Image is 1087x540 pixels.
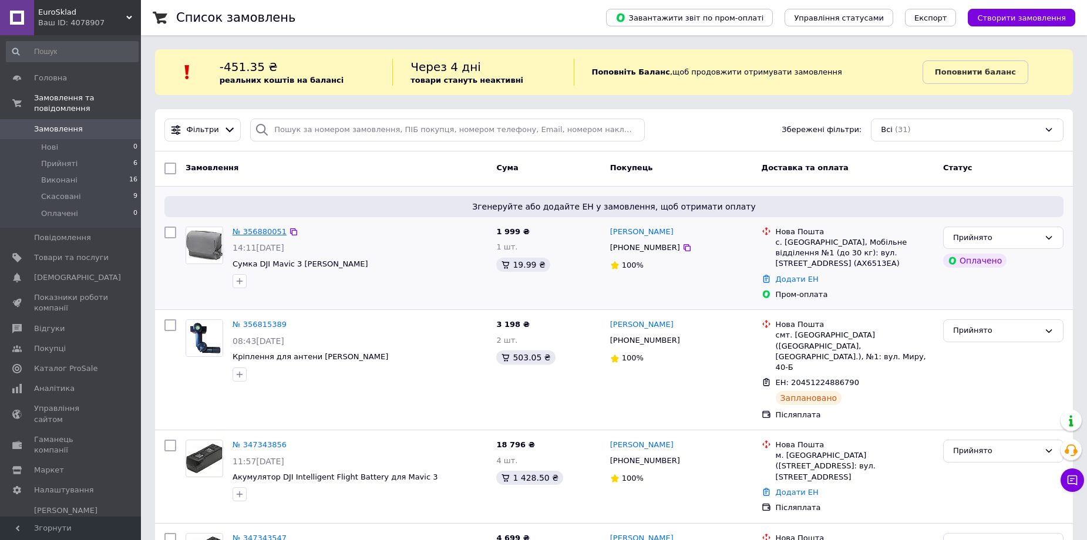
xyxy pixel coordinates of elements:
[233,336,284,346] span: 08:43[DATE]
[610,319,674,330] a: [PERSON_NAME]
[34,505,109,538] span: [PERSON_NAME] та рахунки
[923,60,1028,84] a: Поповнити баланс
[186,227,223,264] img: Фото товару
[34,93,141,114] span: Замовлення та повідомлення
[34,403,109,424] span: Управління сайтом
[220,60,278,74] span: -451.35 ₴
[186,319,223,357] a: Фото товару
[496,336,517,345] span: 2 шт.
[186,444,223,473] img: Фото товару
[34,383,75,394] span: Аналітика
[776,391,842,405] div: Заплановано
[776,502,934,513] div: Післяплата
[233,352,388,361] a: Кріплення для антени [PERSON_NAME]
[38,7,126,18] span: EuroSklad
[610,163,653,172] span: Покупець
[782,124,861,136] span: Збережені фільтри:
[6,41,139,62] input: Пошук
[186,227,223,264] a: Фото товару
[133,158,137,169] span: 6
[410,60,481,74] span: Через 4 дні
[34,434,109,455] span: Гаманець компанії
[776,289,934,300] div: Пром-оплата
[1061,468,1084,492] button: Чат з покупцем
[38,18,141,28] div: Ваш ID: 4078907
[34,272,121,283] span: [DEMOGRAPHIC_DATA]
[34,252,109,263] span: Товари та послуги
[953,445,1039,457] div: Прийнято
[608,453,682,468] div: [PHONE_NUMBER]
[935,67,1016,76] b: Поповнити баланс
[34,73,67,83] span: Головна
[776,378,859,387] span: ЕН: 20451224886790
[794,14,884,22] span: Управління статусами
[496,258,550,272] div: 19.99 ₴
[592,67,670,76] b: Поповніть Баланс
[977,14,1066,22] span: Створити замовлення
[41,191,81,202] span: Скасовані
[776,410,934,420] div: Післяплата
[956,13,1075,22] a: Створити замовлення
[233,243,284,252] span: 14:11[DATE]
[41,142,58,153] span: Нові
[610,227,674,238] a: [PERSON_NAME]
[606,9,773,26] button: Завантажити звіт по пром-оплаті
[233,473,438,481] a: Акумулятор DJI Intelligent Flight Battery для Mavic 3
[133,191,137,202] span: 9
[133,208,137,219] span: 0
[34,465,64,475] span: Маркет
[608,333,682,348] div: [PHONE_NUMBER]
[881,124,893,136] span: Всі
[41,208,78,219] span: Оплачені
[34,232,91,243] span: Повідомлення
[953,325,1039,337] div: Прийнято
[233,457,284,466] span: 11:57[DATE]
[187,124,219,136] span: Фільтри
[169,201,1059,212] span: Згенеруйте або додайте ЕН у замовлення, щоб отримати оплату
[608,240,682,255] div: [PHONE_NUMBER]
[610,440,674,451] a: [PERSON_NAME]
[776,237,934,269] div: с. [GEOGRAPHIC_DATA], Мобільне відділення №1 (до 30 кг): вул. [STREET_ADDRESS] (АХ6513ЕА)
[133,142,137,153] span: 0
[186,320,223,356] img: Фото товару
[496,163,518,172] span: Cума
[615,12,763,23] span: Завантажити звіт по пром-оплаті
[410,76,523,85] b: товари стануть неактивні
[953,232,1039,244] div: Прийнято
[622,261,644,269] span: 100%
[776,330,934,373] div: смт. [GEOGRAPHIC_DATA] ([GEOGRAPHIC_DATA], [GEOGRAPHIC_DATA].), №1: вул. Миру, 40-Б
[776,227,934,237] div: Нова Пошта
[41,158,78,169] span: Прийняті
[34,124,83,134] span: Замовлення
[41,175,78,185] span: Виконані
[496,350,555,365] div: 503.05 ₴
[34,292,109,313] span: Показники роботи компанії
[905,9,957,26] button: Експорт
[34,323,65,334] span: Відгуки
[186,440,223,477] a: Фото товару
[233,259,368,268] span: Сумка DJI Mavic 3 [PERSON_NAME]
[496,320,529,329] span: 3 198 ₴
[233,227,287,236] a: № 356880051
[34,343,66,354] span: Покупці
[34,363,97,374] span: Каталог ProSale
[895,125,911,134] span: (31)
[943,254,1007,268] div: Оплачено
[220,76,344,85] b: реальних коштів на балансі
[943,163,972,172] span: Статус
[622,353,644,362] span: 100%
[776,488,819,497] a: Додати ЕН
[179,63,196,81] img: :exclamation:
[762,163,849,172] span: Доставка та оплата
[776,319,934,330] div: Нова Пошта
[776,450,934,482] div: м. [GEOGRAPHIC_DATA] ([STREET_ADDRESS]: вул. [STREET_ADDRESS]
[129,175,137,185] span: 16
[496,242,517,251] span: 1 шт.
[250,119,645,141] input: Пошук за номером замовлення, ПІБ покупця, номером телефону, Email, номером накладної
[574,59,923,86] div: , щоб продовжити отримувати замовлення
[785,9,893,26] button: Управління статусами
[496,227,529,236] span: 1 999 ₴
[968,9,1075,26] button: Створити замовлення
